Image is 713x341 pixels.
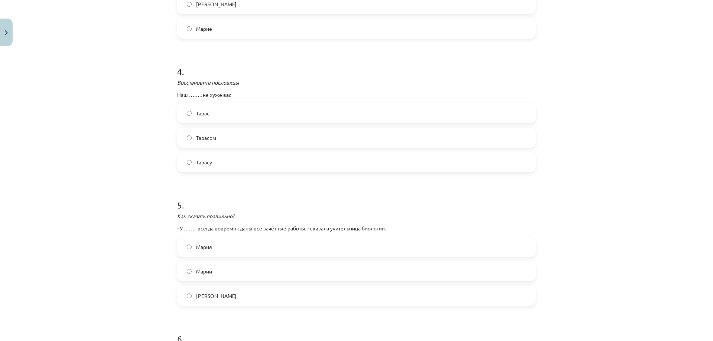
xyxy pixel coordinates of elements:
input: Тарасу [187,160,192,165]
input: [PERSON_NAME] [187,294,192,298]
span: [PERSON_NAME] [196,0,237,8]
em: Восстановите пословицы [177,79,239,86]
em: Как сказать правильно? [177,213,235,219]
span: Мария [196,243,212,251]
p: - У …….. всегда вовремя сданы все зачётные работы, - сказала учительница биологии. [177,224,536,232]
span: [PERSON_NAME] [196,292,237,300]
span: Тарасу [196,158,212,166]
span: Тарас [196,109,209,117]
input: Марии [187,269,192,274]
input: Марие [187,26,192,31]
input: Тарас [187,111,192,116]
input: Тарасом [187,135,192,140]
p: Наш …….. не хуже вас [177,91,536,99]
span: Тарасом [196,134,216,142]
input: [PERSON_NAME] [187,2,192,7]
img: icon-close-lesson-0947bae3869378f0d4975bcd49f059093ad1ed9edebbc8119c70593378902aed.svg [5,30,8,35]
input: Мария [187,245,192,249]
span: Марии [196,268,212,275]
h1: 4 . [177,53,536,76]
span: Марие [196,25,212,33]
h1: 5 . [177,187,536,210]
